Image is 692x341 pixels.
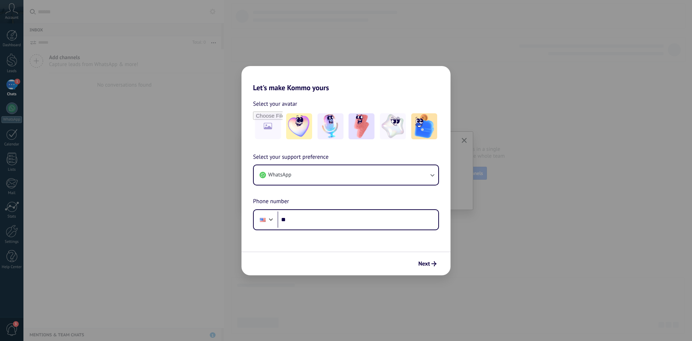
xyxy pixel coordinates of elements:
img: -3.jpeg [349,113,374,139]
img: -4.jpeg [380,113,406,139]
div: United States: + 1 [256,212,270,227]
img: -2.jpeg [318,113,343,139]
span: Select your support preference [253,153,329,162]
button: Next [415,258,440,270]
span: Phone number [253,197,289,206]
img: -1.jpeg [286,113,312,139]
span: WhatsApp [268,171,291,179]
span: Next [418,261,430,266]
h2: Let's make Kommo yours [241,66,451,92]
button: WhatsApp [254,165,438,185]
span: Select your avatar [253,99,297,109]
img: -5.jpeg [411,113,437,139]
